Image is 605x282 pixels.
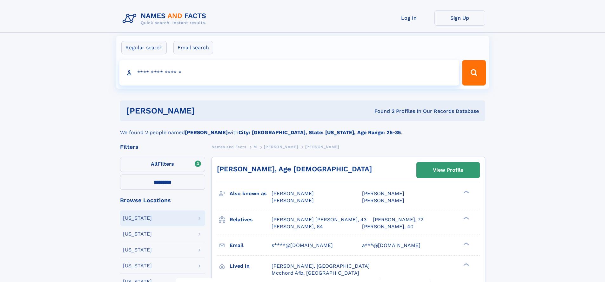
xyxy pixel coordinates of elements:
label: Email search [173,41,213,54]
a: [PERSON_NAME], 40 [362,223,413,230]
div: View Profile [433,163,463,177]
span: [PERSON_NAME] [272,197,314,203]
h3: Lived in [230,261,272,272]
span: [PERSON_NAME] [362,197,404,203]
span: M [253,145,257,149]
div: ❯ [462,262,469,266]
a: [PERSON_NAME], 72 [373,216,423,223]
div: ❯ [462,190,469,194]
span: [PERSON_NAME] [272,190,314,196]
span: [PERSON_NAME] [305,145,339,149]
b: [PERSON_NAME] [185,129,228,135]
span: Mcchord Afb, [GEOGRAPHIC_DATA] [272,270,359,276]
div: [US_STATE] [123,263,152,268]
a: [PERSON_NAME], 64 [272,223,323,230]
input: search input [119,60,460,86]
a: Log In [384,10,434,26]
h3: Also known as [230,188,272,199]
div: ❯ [462,216,469,220]
span: All [151,161,158,167]
div: [US_STATE] [123,247,152,252]
a: Sign Up [434,10,485,26]
a: [PERSON_NAME], Age [DEMOGRAPHIC_DATA] [217,165,372,173]
a: [PERSON_NAME] [PERSON_NAME], 43 [272,216,366,223]
button: Search Button [462,60,486,86]
h1: [PERSON_NAME] [126,107,285,115]
img: Logo Names and Facts [120,10,212,27]
span: a***@[DOMAIN_NAME] [362,242,420,248]
h3: Relatives [230,214,272,225]
a: Names and Facts [212,143,246,151]
a: M [253,143,257,151]
a: [PERSON_NAME] [264,143,298,151]
div: Browse Locations [120,197,205,203]
label: Filters [120,157,205,172]
h3: Email [230,240,272,251]
span: [PERSON_NAME] [362,190,404,196]
span: [PERSON_NAME] [264,145,298,149]
div: Found 2 Profiles In Our Records Database [285,108,479,115]
div: We found 2 people named with . [120,121,485,136]
b: City: [GEOGRAPHIC_DATA], State: [US_STATE], Age Range: 25-35 [239,129,401,135]
a: View Profile [417,162,480,178]
label: Regular search [121,41,167,54]
div: Filters [120,144,205,150]
div: ❯ [462,242,469,246]
div: [US_STATE] [123,216,152,221]
div: [US_STATE] [123,231,152,237]
span: [PERSON_NAME], [GEOGRAPHIC_DATA] [272,263,370,269]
